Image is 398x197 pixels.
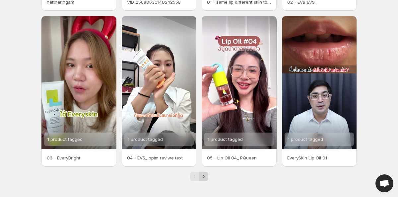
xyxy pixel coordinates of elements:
[128,137,163,142] span: 1 product tagged
[47,154,111,161] p: 03 - EveryBright-
[207,154,271,161] p: 05 - Lip Oil 04_ PQueen
[199,172,208,181] button: Next
[287,154,352,161] p: EverySkin Lip Oil 01
[208,137,243,142] span: 1 product tagged
[127,154,191,161] p: 04 - EVS_ ppim reviwe text
[375,174,393,192] a: Open chat
[190,172,208,181] nav: Pagination
[47,137,83,142] span: 1 product tagged
[288,137,323,142] span: 1 product tagged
